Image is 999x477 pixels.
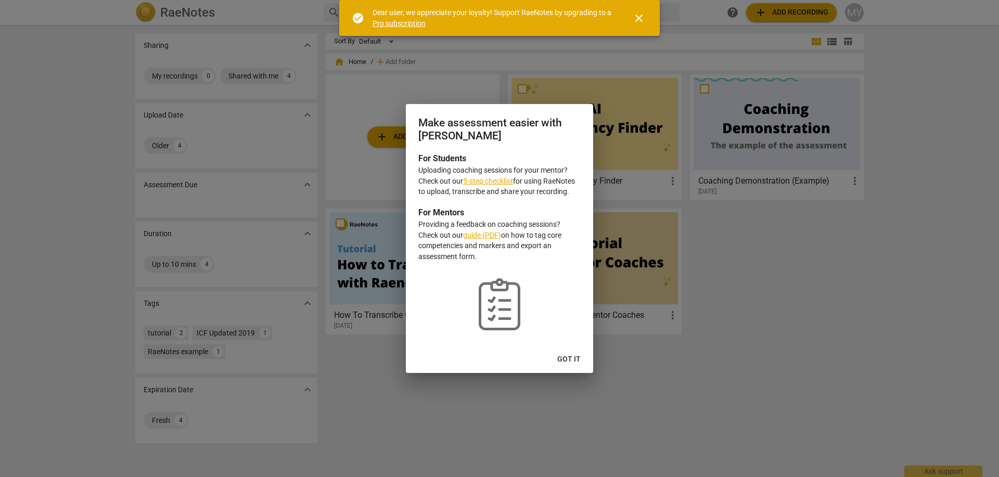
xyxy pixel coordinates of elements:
[418,165,581,197] p: Uploading coaching sessions for your mentor? Check out our for using RaeNotes to upload, transcri...
[418,208,464,217] b: For Mentors
[626,6,651,31] button: Close
[549,350,589,369] button: Got it
[352,12,364,24] span: check_circle
[633,12,645,24] span: close
[373,7,614,29] div: Dear user, we appreciate your loyalty! Support RaeNotes by upgrading to a
[463,177,513,185] a: 5-step checklist
[373,19,426,28] a: Pro subscription
[557,354,581,365] span: Got it
[418,117,581,142] h2: Make assessment easier with [PERSON_NAME]
[418,153,466,163] b: For Students
[463,231,501,239] a: guide (PDF)
[418,219,581,262] p: Providing a feedback on coaching sessions? Check out our on how to tag core competencies and mark...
